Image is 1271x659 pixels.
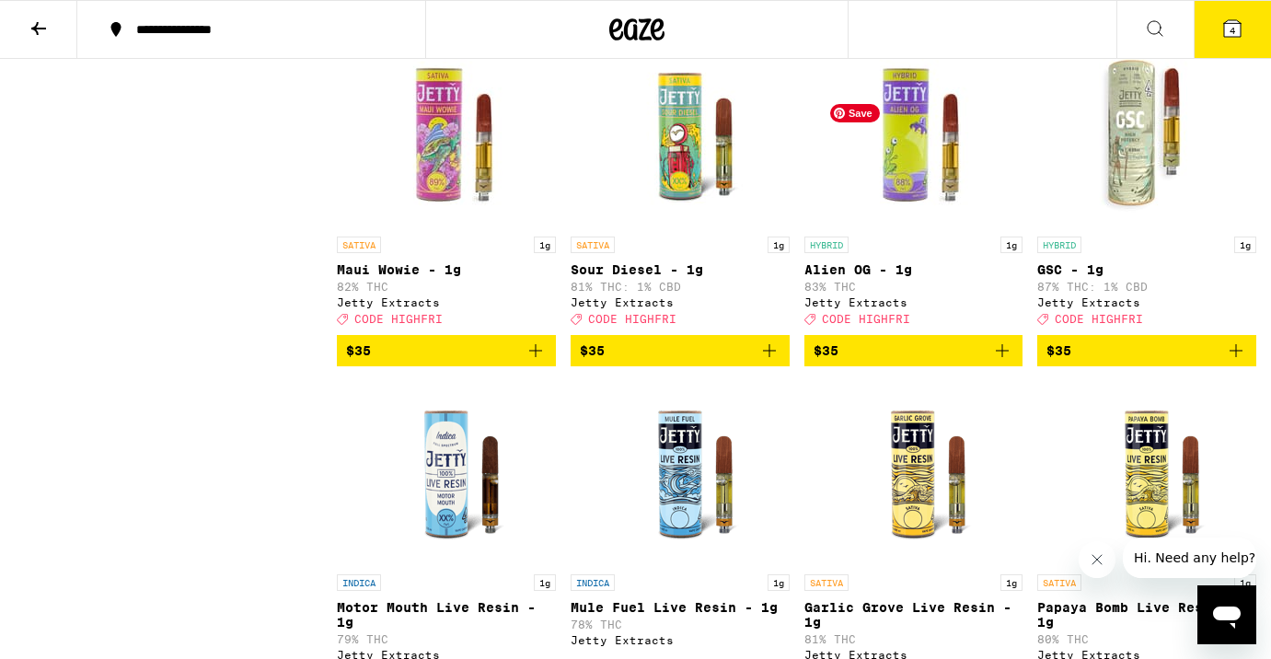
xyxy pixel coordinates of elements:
[1000,574,1023,591] p: 1g
[337,237,381,253] p: SATIVA
[346,343,371,358] span: $35
[1037,296,1256,308] div: Jetty Extracts
[1037,237,1081,253] p: HYBRID
[337,296,556,308] div: Jetty Extracts
[1230,25,1235,36] span: 4
[1234,574,1256,591] p: 1g
[588,43,772,227] img: Jetty Extracts - Sour Diesel - 1g
[1055,43,1239,227] img: Jetty Extracts - GSC - 1g
[571,634,790,646] div: Jetty Extracts
[804,296,1023,308] div: Jetty Extracts
[337,43,556,334] a: Open page for Maui Wowie - 1g from Jetty Extracts
[571,619,790,630] p: 78% THC
[571,262,790,277] p: Sour Diesel - 1g
[822,314,910,326] span: CODE HIGHFRI
[804,633,1023,645] p: 81% THC
[768,237,790,253] p: 1g
[337,574,381,591] p: INDICA
[571,574,615,591] p: INDICA
[768,574,790,591] p: 1g
[804,281,1023,293] p: 83% THC
[821,43,1005,227] img: Jetty Extracts - Alien OG - 1g
[354,381,538,565] img: Jetty Extracts - Motor Mouth Live Resin - 1g
[588,381,772,565] img: Jetty Extracts - Mule Fuel Live Resin - 1g
[337,335,556,366] button: Add to bag
[571,237,615,253] p: SATIVA
[1037,574,1081,591] p: SATIVA
[571,296,790,308] div: Jetty Extracts
[1234,237,1256,253] p: 1g
[571,281,790,293] p: 81% THC: 1% CBD
[1194,1,1271,58] button: 4
[1079,541,1115,578] iframe: Close message
[354,314,443,326] span: CODE HIGHFRI
[571,335,790,366] button: Add to bag
[571,43,790,334] a: Open page for Sour Diesel - 1g from Jetty Extracts
[354,43,538,227] img: Jetty Extracts - Maui Wowie - 1g
[804,262,1023,277] p: Alien OG - 1g
[1037,633,1256,645] p: 80% THC
[1037,600,1256,630] p: Papaya Bomb Live Resin - 1g
[1037,262,1256,277] p: GSC - 1g
[1037,335,1256,366] button: Add to bag
[1037,43,1256,334] a: Open page for GSC - 1g from Jetty Extracts
[588,314,676,326] span: CODE HIGHFRI
[804,237,849,253] p: HYBRID
[814,343,838,358] span: $35
[580,343,605,358] span: $35
[1000,237,1023,253] p: 1g
[821,381,1005,565] img: Jetty Extracts - Garlic Grove Live Resin - 1g
[337,633,556,645] p: 79% THC
[1055,314,1143,326] span: CODE HIGHFRI
[1123,538,1256,578] iframe: Message from company
[804,574,849,591] p: SATIVA
[534,237,556,253] p: 1g
[804,335,1023,366] button: Add to bag
[804,43,1023,334] a: Open page for Alien OG - 1g from Jetty Extracts
[1046,343,1071,358] span: $35
[830,104,880,122] span: Save
[1197,585,1256,644] iframe: Button to launch messaging window
[804,600,1023,630] p: Garlic Grove Live Resin - 1g
[1055,381,1239,565] img: Jetty Extracts - Papaya Bomb Live Resin - 1g
[337,600,556,630] p: Motor Mouth Live Resin - 1g
[1037,281,1256,293] p: 87% THC: 1% CBD
[534,574,556,591] p: 1g
[337,262,556,277] p: Maui Wowie - 1g
[571,600,790,615] p: Mule Fuel Live Resin - 1g
[337,281,556,293] p: 82% THC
